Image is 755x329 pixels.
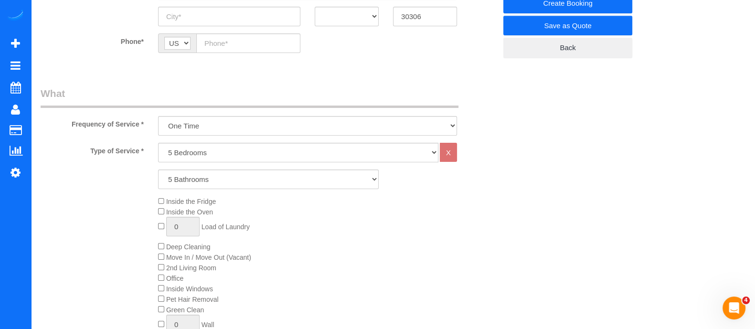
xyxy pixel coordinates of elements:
img: Automaid Logo [6,10,25,23]
span: Load of Laundry [202,223,250,231]
a: Save as Quote [503,16,632,36]
input: Zip Code* [393,7,457,26]
span: Office [166,275,183,282]
span: Inside the Oven [166,208,213,216]
span: Wall [202,321,214,329]
label: Type of Service * [33,143,151,156]
input: City* [158,7,300,26]
span: Inside the Fridge [166,198,216,205]
span: Pet Hair Removal [166,296,219,303]
span: Green Clean [166,306,204,314]
input: Phone* [196,33,300,53]
span: 4 [742,297,750,304]
span: 2nd Living Room [166,264,216,272]
label: Frequency of Service * [33,116,151,129]
span: Deep Cleaning [166,243,211,251]
span: Move In / Move Out (Vacant) [166,254,251,261]
span: Inside Windows [166,285,213,293]
legend: What [41,86,458,108]
label: Phone* [33,33,151,46]
a: Back [503,38,632,58]
iframe: Intercom live chat [723,297,745,319]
